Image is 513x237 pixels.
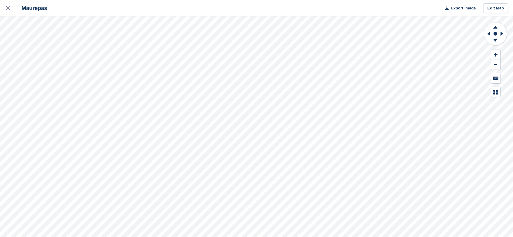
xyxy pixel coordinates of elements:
[451,5,476,11] span: Export Image
[16,5,47,12] div: Maurepas
[483,3,508,13] a: Edit Map
[441,3,476,13] button: Export Image
[491,60,500,70] button: Zoom Out
[491,73,500,83] button: Keyboard Shortcuts
[491,50,500,60] button: Zoom In
[491,87,500,97] button: Map Legend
